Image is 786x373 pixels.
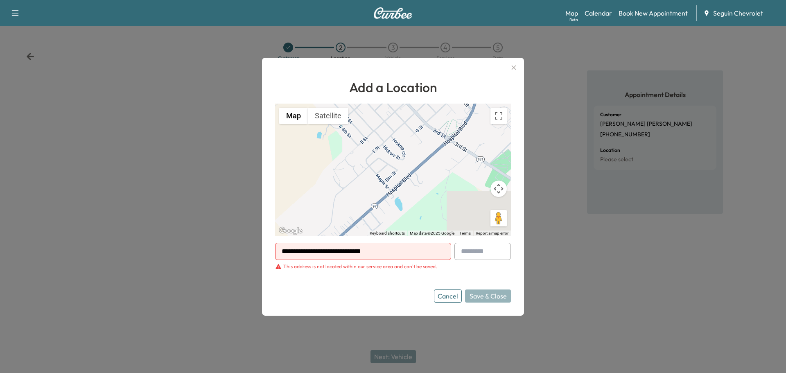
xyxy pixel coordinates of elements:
[490,108,507,124] button: Toggle fullscreen view
[370,231,405,236] button: Keyboard shortcuts
[277,226,304,236] img: Google
[434,289,462,303] button: Cancel
[569,17,578,23] div: Beta
[277,226,304,236] a: Open this area in Google Maps (opens a new window)
[713,8,763,18] span: Seguin Chevrolet
[373,7,413,19] img: Curbee Logo
[619,8,688,18] a: Book New Appointment
[490,210,507,226] button: Drag Pegman onto the map to open Street View
[410,231,454,235] span: Map data ©2025 Google
[476,231,508,235] a: Report a map error
[585,8,612,18] a: Calendar
[279,108,308,124] button: Show street map
[565,8,578,18] a: MapBeta
[308,108,348,124] button: Show satellite imagery
[283,263,437,270] div: This address is not located within our service area and can't be saved.
[275,77,511,97] h1: Add a Location
[490,181,507,197] button: Map camera controls
[459,231,471,235] a: Terms (opens in new tab)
